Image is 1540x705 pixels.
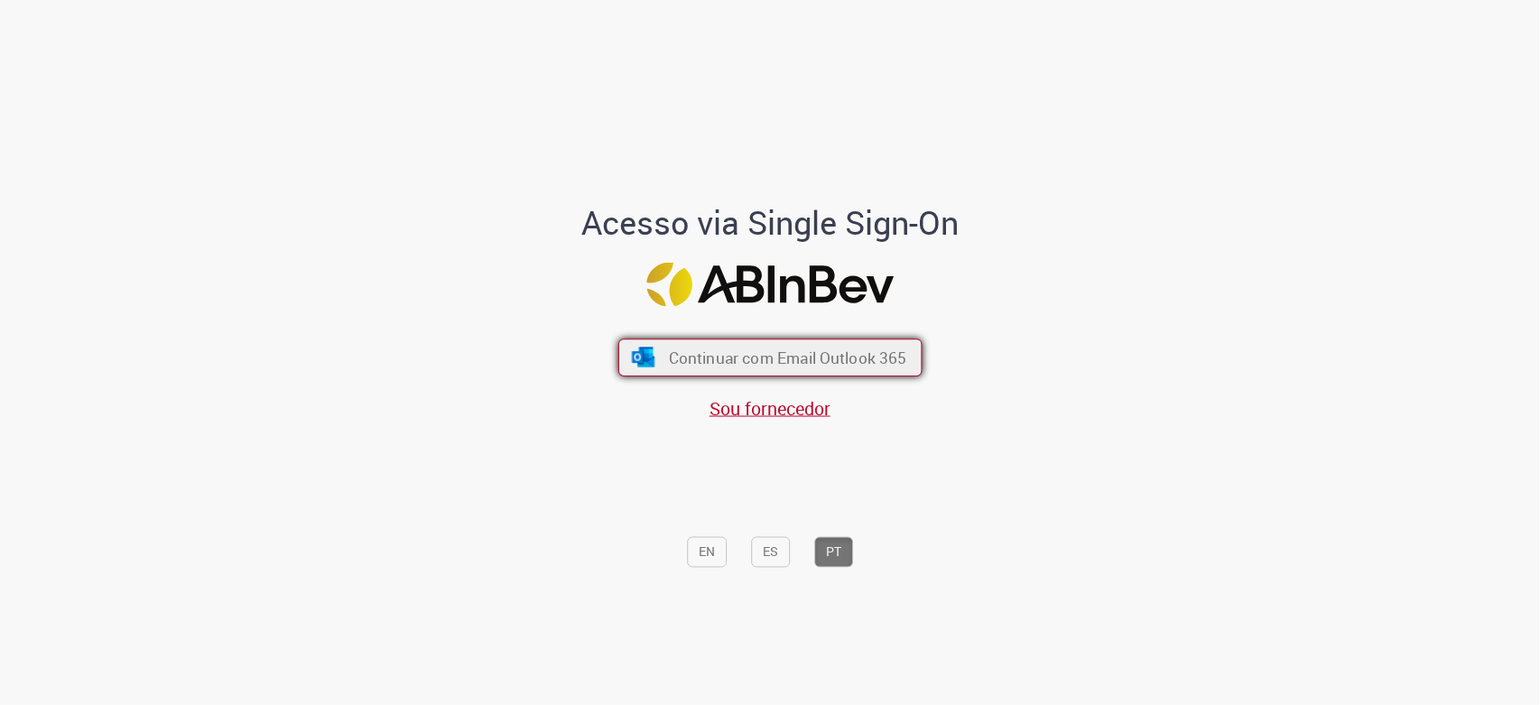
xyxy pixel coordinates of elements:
button: EN [687,536,727,567]
button: PT [814,536,853,567]
img: Logo ABInBev [646,262,894,306]
span: Continuar com Email Outlook 365 [668,348,906,368]
img: ícone Azure/Microsoft 360 [630,348,656,367]
button: ícone Azure/Microsoft 360 Continuar com Email Outlook 365 [618,339,923,377]
a: Sou fornecedor [710,395,830,420]
h1: Acesso via Single Sign-On [520,205,1021,241]
button: ES [751,536,790,567]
